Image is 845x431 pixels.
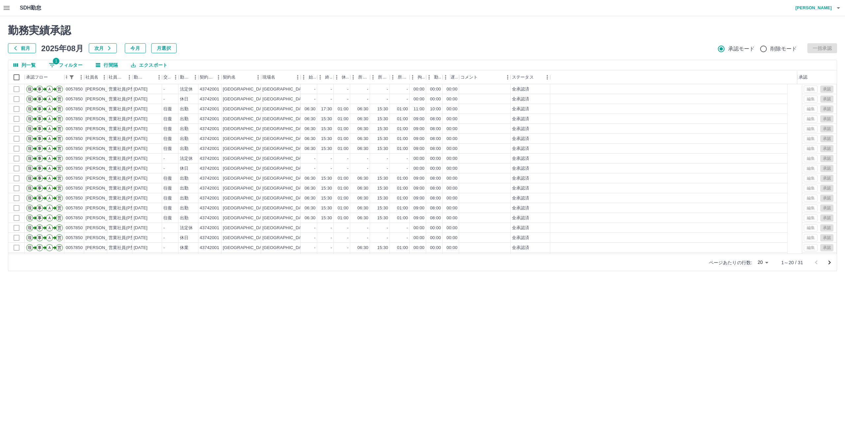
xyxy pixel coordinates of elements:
div: 08:00 [430,116,441,122]
div: 01:00 [338,146,349,152]
div: 43742001 [200,165,219,172]
div: 法定休 [180,86,193,92]
text: 営 [57,136,61,141]
div: 15:30 [321,146,332,152]
text: 営 [57,87,61,91]
div: 01:00 [397,136,408,142]
span: 1 [53,58,59,64]
div: 0057850 [66,126,83,132]
div: 営業社員(P契約) [109,146,141,152]
div: 交通費 [163,70,171,84]
div: - [163,86,165,92]
div: 終業 [317,70,334,84]
div: 全承認済 [512,116,529,122]
div: 00:00 [447,106,457,112]
div: 契約名 [221,70,261,84]
button: メニュー [154,72,164,82]
div: - [367,156,368,162]
text: 事 [38,117,42,121]
div: 01:00 [397,116,408,122]
div: 休憩 [334,70,350,84]
div: 01:00 [397,106,408,112]
div: 0057850 [66,86,83,92]
div: 往復 [163,106,172,112]
button: フィルター表示 [44,60,88,70]
div: 現場名 [262,70,275,84]
div: 勤務日 [132,70,162,84]
button: ソート [145,73,154,82]
div: 00:00 [414,96,424,102]
div: 契約名 [223,70,236,84]
h2: 勤務実績承認 [8,24,837,37]
div: 00:00 [447,86,457,92]
text: 事 [38,146,42,151]
div: 00:00 [447,136,457,142]
div: 06:30 [305,126,316,132]
div: 勤務区分 [180,70,190,84]
div: 1件のフィルターを適用中 [67,73,76,82]
div: 営業社員(P契約) [109,136,141,142]
text: 営 [57,117,61,121]
button: メニュー [293,72,303,82]
div: 社員区分 [109,70,124,84]
div: [PERSON_NAME] [85,156,121,162]
div: [GEOGRAPHIC_DATA] [223,175,268,182]
text: Ａ [48,146,51,151]
text: 営 [57,156,61,161]
div: [DATE] [134,165,148,172]
div: 社員名 [85,70,98,84]
div: - [367,96,368,102]
div: 勤務区分 [179,70,198,84]
div: 15:30 [321,126,332,132]
div: [PERSON_NAME] [85,86,121,92]
div: 休憩 [342,70,349,84]
text: 事 [38,176,42,181]
div: 08:00 [430,126,441,132]
div: ステータス [512,70,534,84]
div: 営業社員(P契約) [109,156,141,162]
div: 社員番号 [64,70,84,84]
div: - [367,86,368,92]
div: [GEOGRAPHIC_DATA] [223,136,268,142]
div: 43742001 [200,126,219,132]
div: 00:00 [430,96,441,102]
div: [DATE] [134,136,148,142]
div: 社員区分 [107,70,132,84]
div: 出勤 [180,116,188,122]
button: 今月 [125,43,146,53]
button: エクスポート [126,60,173,70]
div: 15:30 [321,175,332,182]
div: 09:00 [414,175,424,182]
div: - [387,96,388,102]
div: 43742001 [200,86,219,92]
div: [GEOGRAPHIC_DATA] [223,156,268,162]
div: 01:00 [338,126,349,132]
div: [GEOGRAPHIC_DATA]教育学校 [262,175,325,182]
div: 06:30 [357,126,368,132]
div: 0057850 [66,146,83,152]
div: 0057850 [66,96,83,102]
text: 現 [28,107,32,111]
div: 出勤 [180,106,188,112]
div: 06:30 [357,106,368,112]
div: 15:30 [377,175,388,182]
div: 00:00 [447,156,457,162]
div: 15:30 [377,106,388,112]
div: 始業 [309,70,316,84]
div: - [331,156,332,162]
div: 09:00 [414,116,424,122]
div: - [387,165,388,172]
div: 往復 [163,126,172,132]
div: 全承認済 [512,86,529,92]
div: 営業社員(P契約) [109,116,141,122]
div: 営業社員(P契約) [109,175,141,182]
div: [PERSON_NAME] [85,116,121,122]
div: 15:30 [377,116,388,122]
div: [GEOGRAPHIC_DATA]教育学校 [262,146,325,152]
span: 削除モード [770,45,797,53]
div: 交通費 [162,70,179,84]
div: 09:00 [414,136,424,142]
div: 遅刻等 [451,70,458,84]
div: [GEOGRAPHIC_DATA]教育学校 [262,106,325,112]
div: 現場名 [261,70,301,84]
